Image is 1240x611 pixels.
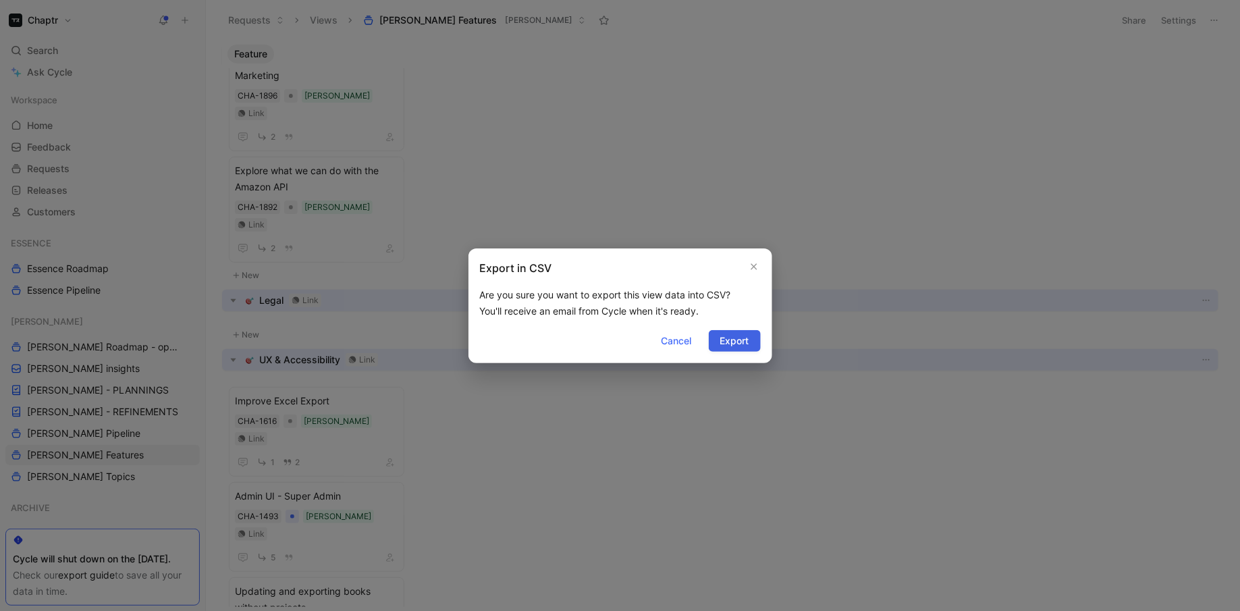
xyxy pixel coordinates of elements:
[480,287,761,319] div: Are you sure you want to export this view data into CSV? You'll receive an email from Cycle when ...
[650,330,703,352] button: Cancel
[662,333,692,349] span: Cancel
[709,330,761,352] button: Export
[720,333,749,349] span: Export
[480,260,552,276] h2: Export in CSV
